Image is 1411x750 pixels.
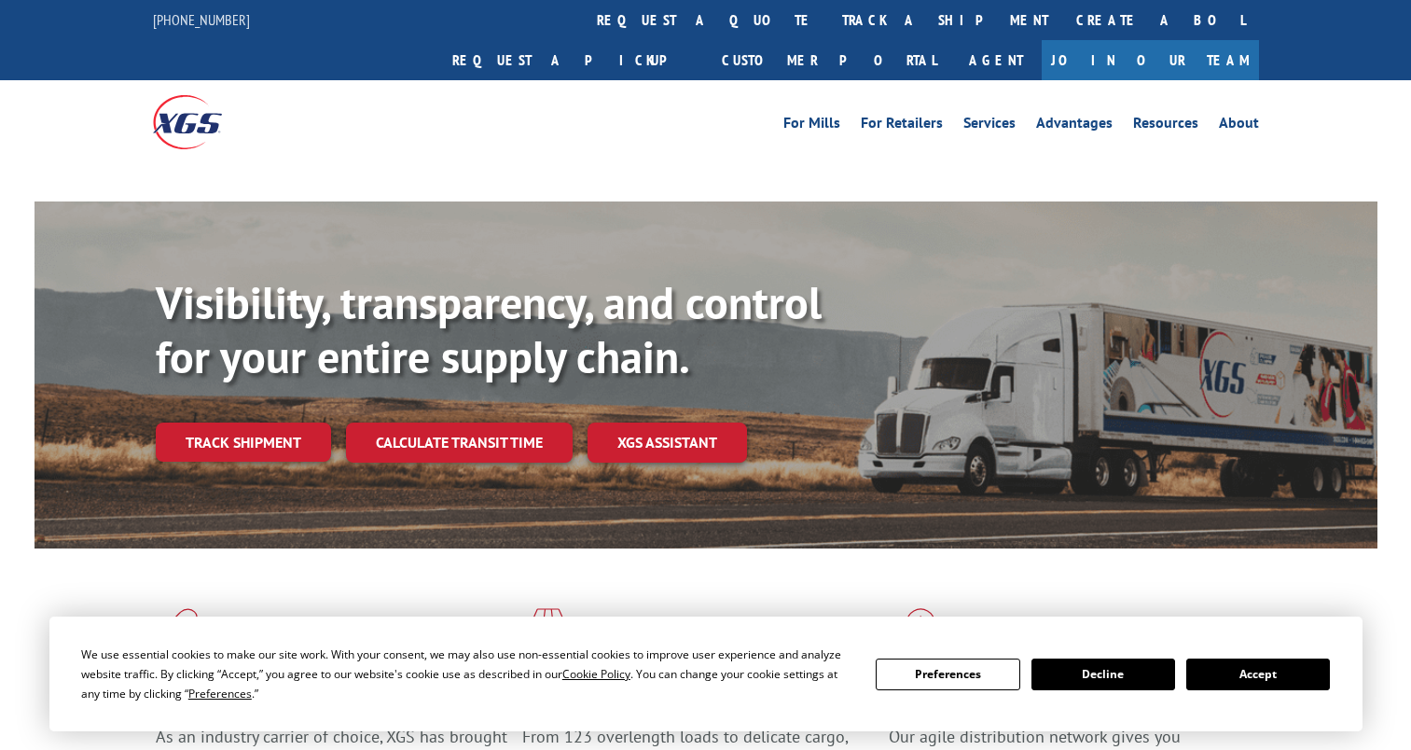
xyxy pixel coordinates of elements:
[156,423,331,462] a: Track shipment
[1031,659,1175,690] button: Decline
[876,659,1019,690] button: Preferences
[1042,40,1259,80] a: Join Our Team
[153,10,250,29] a: [PHONE_NUMBER]
[1219,116,1259,136] a: About
[963,116,1016,136] a: Services
[346,423,573,463] a: Calculate transit time
[522,608,566,657] img: xgs-icon-focused-on-flooring-red
[889,608,953,657] img: xgs-icon-flagship-distribution-model-red
[188,686,252,701] span: Preferences
[1036,116,1113,136] a: Advantages
[1133,116,1198,136] a: Resources
[708,40,950,80] a: Customer Portal
[588,423,747,463] a: XGS ASSISTANT
[81,645,853,703] div: We use essential cookies to make our site work. With your consent, we may also use non-essential ...
[438,40,708,80] a: Request a pickup
[1186,659,1330,690] button: Accept
[950,40,1042,80] a: Agent
[49,617,1363,731] div: Cookie Consent Prompt
[156,608,214,657] img: xgs-icon-total-supply-chain-intelligence-red
[156,273,822,385] b: Visibility, transparency, and control for your entire supply chain.
[861,116,943,136] a: For Retailers
[562,666,630,682] span: Cookie Policy
[783,116,840,136] a: For Mills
